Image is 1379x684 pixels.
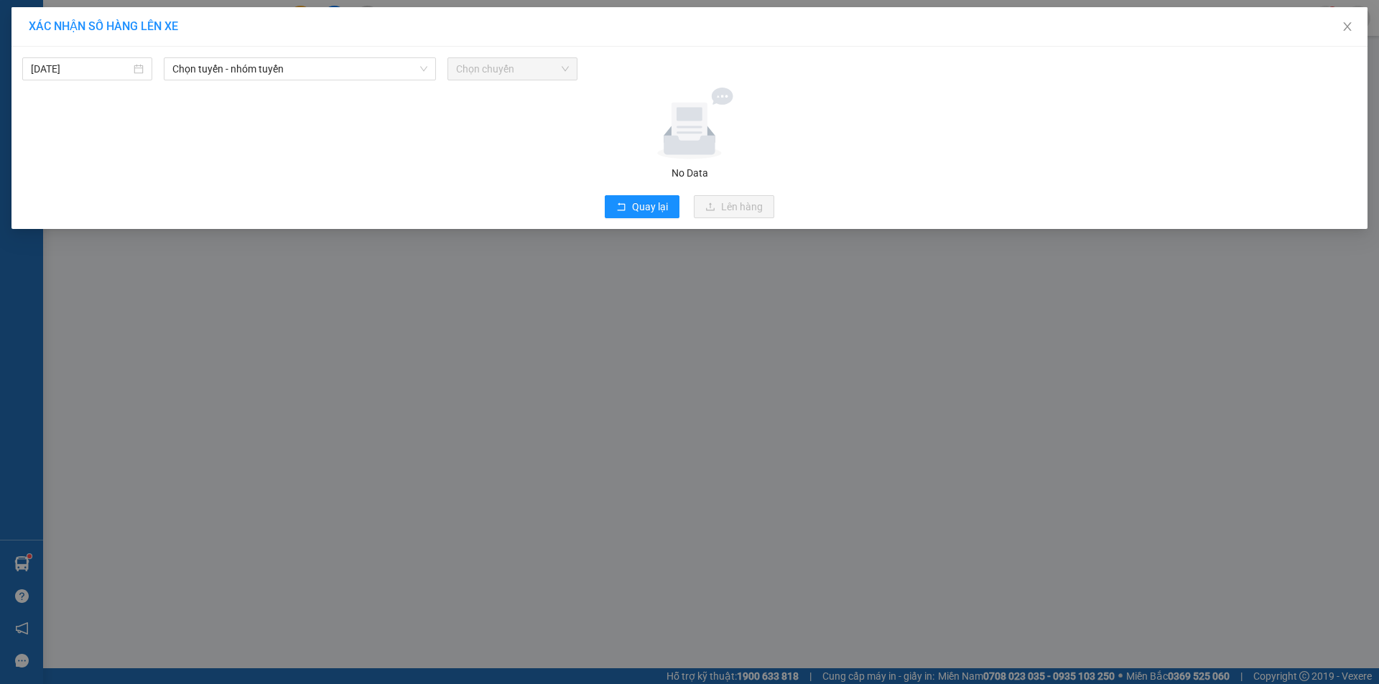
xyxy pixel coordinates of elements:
button: Close [1327,7,1368,47]
b: Biên nhận gởi hàng hóa [93,21,138,138]
div: No Data [21,165,1358,181]
span: Quay lại [632,199,668,215]
button: rollbackQuay lại [605,195,679,218]
input: 12/10/2025 [31,61,131,77]
span: Chọn tuyến - nhóm tuyến [172,58,427,80]
span: XÁC NHẬN SỐ HÀNG LÊN XE [29,19,178,33]
b: An Anh Limousine [18,93,79,160]
span: Chọn chuyến [456,58,569,80]
span: close [1342,21,1353,32]
span: rollback [616,202,626,213]
span: down [419,65,428,73]
button: uploadLên hàng [694,195,774,218]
